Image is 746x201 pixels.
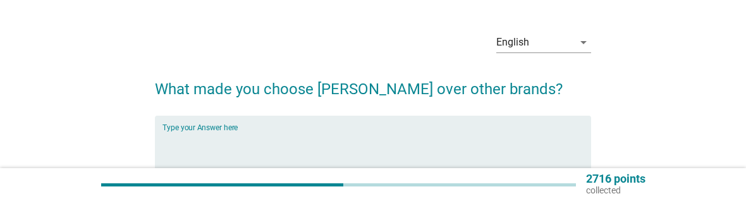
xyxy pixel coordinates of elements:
h2: What made you choose [PERSON_NAME] over other brands? [155,65,592,100]
i: arrow_drop_down [576,35,591,50]
textarea: Type your Answer here [162,131,592,197]
div: English [496,37,529,48]
p: collected [586,185,645,196]
p: 2716 points [586,173,645,185]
